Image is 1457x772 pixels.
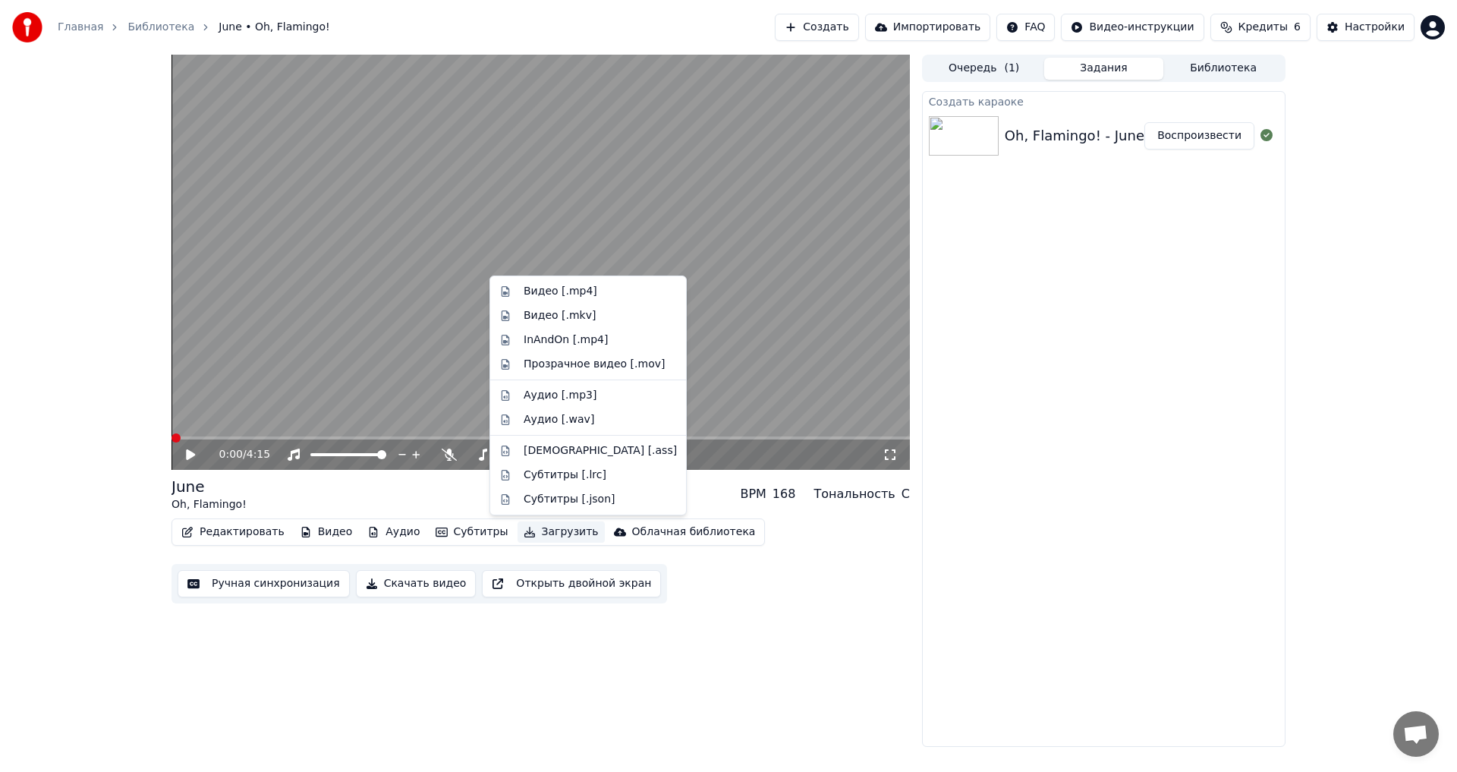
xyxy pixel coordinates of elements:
button: Загрузить [518,521,605,543]
span: 6 [1294,20,1301,35]
div: InAndOn [.mp4] [524,332,609,348]
button: Кредиты6 [1210,14,1311,41]
a: Библиотека [127,20,194,35]
button: Воспроизвести [1144,122,1254,150]
nav: breadcrumb [58,20,330,35]
div: Oh, Flamingo! [172,497,247,512]
div: [DEMOGRAPHIC_DATA] [.ass] [524,443,677,458]
div: Субтитры [.lrc] [524,468,606,483]
button: Скачать видео [356,570,477,597]
span: Кредиты [1238,20,1288,35]
button: Открыть двойной экран [482,570,661,597]
button: Задания [1044,58,1164,80]
div: C [902,485,910,503]
button: Очередь [924,58,1044,80]
button: Видео-инструкции [1061,14,1204,41]
div: Аудио [.wav] [524,412,594,427]
button: Создать [775,14,858,41]
button: Импортировать [865,14,991,41]
div: 168 [773,485,796,503]
div: June [172,476,247,497]
button: Аудио [361,521,426,543]
div: Облачная библиотека [632,525,756,540]
span: June • Oh, Flamingo! [219,20,329,35]
span: 4:15 [247,447,270,462]
button: Видео [294,521,359,543]
div: Открытый чат [1393,711,1439,757]
div: BPM [740,485,766,503]
div: Видео [.mp4] [524,284,597,299]
div: Создать караоке [923,92,1285,110]
button: Субтитры [430,521,515,543]
div: Субтитры [.json] [524,492,615,507]
div: Видео [.mkv] [524,308,596,323]
span: ( 1 ) [1004,61,1019,76]
button: Библиотека [1163,58,1283,80]
button: Настройки [1317,14,1415,41]
button: FAQ [996,14,1055,41]
div: / [219,447,256,462]
a: Главная [58,20,103,35]
button: Редактировать [175,521,291,543]
div: Аудио [.mp3] [524,388,596,403]
div: Тональность [813,485,895,503]
div: Настройки [1345,20,1405,35]
div: Oh, Flamingo! - June [Demo] [Official Lyric Video] [1005,125,1341,147]
span: 0:00 [219,447,243,462]
button: Ручная синхронизация [178,570,350,597]
div: Прозрачное видео [.mov] [524,357,665,372]
img: youka [12,12,42,43]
